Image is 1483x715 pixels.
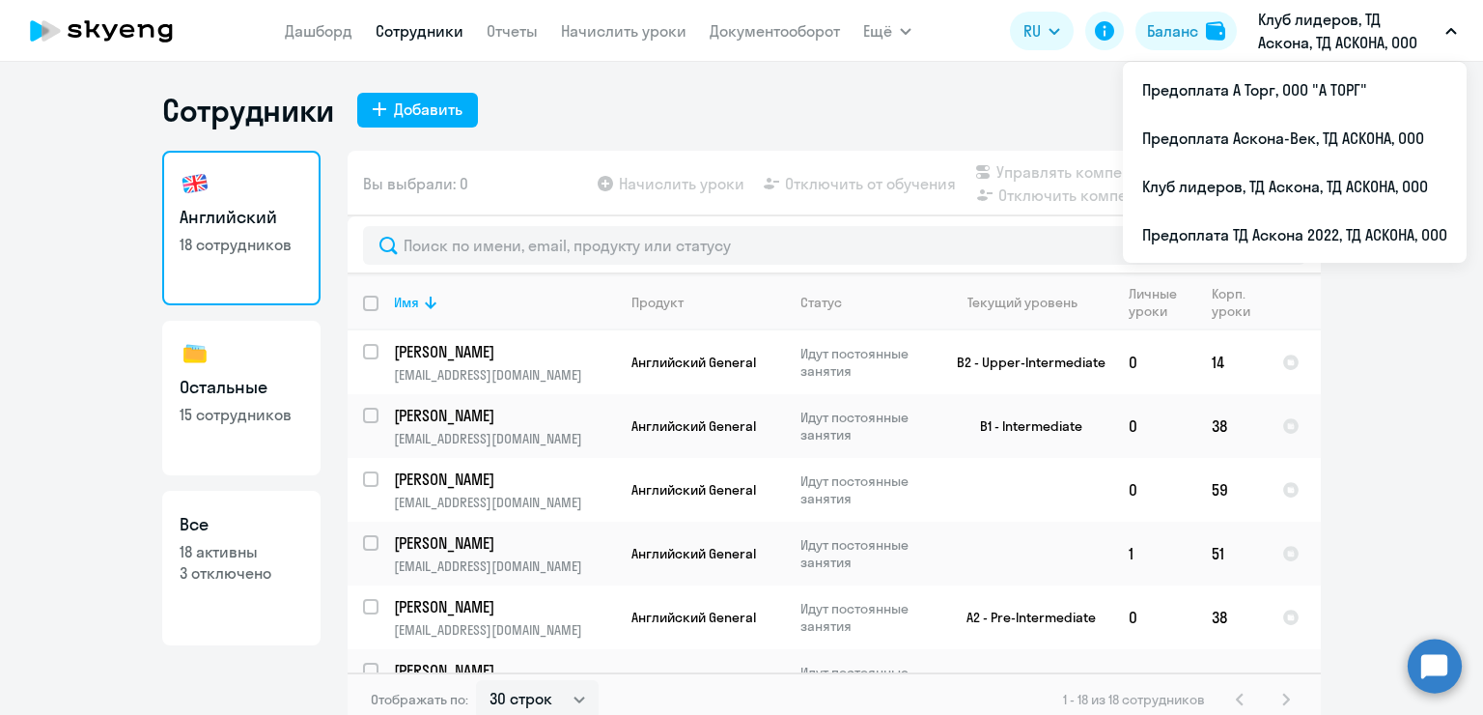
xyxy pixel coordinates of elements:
button: Добавить [357,93,478,128]
div: Текущий уровень [967,294,1077,311]
td: 0 [1113,586,1196,649]
p: [EMAIL_ADDRESS][DOMAIN_NAME] [394,558,615,575]
p: Идут постоянные занятия [800,472,933,507]
td: 0 [1113,649,1196,713]
div: Баланс [1147,19,1198,43]
h1: Сотрудники [162,91,334,129]
p: 18 сотрудников [180,234,303,255]
td: B1 - Intermediate [934,394,1113,458]
p: Клуб лидеров, ТД Аскона, ТД АСКОНА, ООО [1258,8,1438,54]
span: Отображать по: [371,691,468,708]
span: 1 - 18 из 18 сотрудников [1063,691,1205,708]
td: 14 [1196,330,1267,394]
a: Сотрудники [376,21,463,41]
a: Все18 активны3 отключено [162,491,321,645]
p: 15 сотрудников [180,404,303,425]
a: Отчеты [487,21,538,41]
a: [PERSON_NAME] [394,341,615,362]
h3: Все [180,512,303,537]
td: A2 - Pre-Intermediate [934,586,1113,649]
a: [PERSON_NAME] [394,532,615,554]
td: 45 [1196,649,1267,713]
td: 0 [1113,458,1196,522]
a: Дашборд [285,21,352,41]
td: 59 [1196,458,1267,522]
td: 51 [1196,522,1267,586]
p: [PERSON_NAME] [394,596,612,617]
div: Статус [800,294,933,311]
div: Личные уроки [1129,285,1195,320]
p: 18 активны [180,541,303,562]
div: Продукт [631,294,784,311]
p: [PERSON_NAME] [394,341,612,362]
input: Поиск по имени, email, продукту или статусу [363,226,1305,265]
p: [EMAIL_ADDRESS][DOMAIN_NAME] [394,494,615,511]
td: 0 [1113,394,1196,458]
span: Вы выбрали: 0 [363,172,468,195]
p: [PERSON_NAME] [394,660,612,681]
p: Идут постоянные занятия [800,664,933,699]
div: Имя [394,294,419,311]
td: A2 - Pre-Intermediate [934,649,1113,713]
p: [PERSON_NAME] [394,532,612,554]
button: Ещё [863,12,911,50]
span: Английский General [631,545,756,562]
div: Корп. уроки [1212,285,1253,320]
div: Статус [800,294,842,311]
td: 0 [1113,330,1196,394]
span: RU [1023,19,1041,43]
p: [EMAIL_ADDRESS][DOMAIN_NAME] [394,366,615,384]
h3: Остальные [180,375,303,400]
div: Продукт [631,294,684,311]
a: Начислить уроки [561,21,686,41]
td: B2 - Upper-Intermediate [934,330,1113,394]
p: 3 отключено [180,562,303,584]
div: Корп. уроки [1212,285,1266,320]
a: Остальные15 сотрудников [162,321,321,475]
p: [PERSON_NAME] [394,469,612,490]
a: [PERSON_NAME] [394,469,615,490]
button: RU [1010,12,1074,50]
button: Клуб лидеров, ТД Аскона, ТД АСКОНА, ООО [1248,8,1467,54]
a: [PERSON_NAME] [394,405,615,426]
div: Текущий уровень [949,294,1112,311]
img: english [180,168,210,199]
div: Добавить [394,98,462,121]
span: Ещё [863,19,892,43]
span: Английский General [631,481,756,499]
td: 38 [1196,586,1267,649]
ul: Ещё [1123,62,1467,263]
span: Английский General [631,417,756,435]
td: 38 [1196,394,1267,458]
p: [EMAIL_ADDRESS][DOMAIN_NAME] [394,621,615,639]
p: Идут постоянные занятия [800,345,933,380]
img: others [180,338,210,369]
p: [EMAIL_ADDRESS][DOMAIN_NAME] [394,430,615,447]
div: Имя [394,294,615,311]
a: [PERSON_NAME] [394,660,615,681]
a: Английский18 сотрудников [162,151,321,305]
a: [PERSON_NAME] [394,596,615,617]
td: 1 [1113,522,1196,586]
a: Документооборот [710,21,840,41]
p: [PERSON_NAME] [394,405,612,426]
p: Идут постоянные занятия [800,536,933,571]
span: Английский General [631,609,756,626]
div: Личные уроки [1129,285,1183,320]
img: balance [1206,21,1225,41]
span: Английский General [631,354,756,371]
p: Идут постоянные занятия [800,409,933,443]
p: Идут постоянные занятия [800,600,933,635]
button: Балансbalance [1135,12,1237,50]
h3: Английский [180,205,303,230]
